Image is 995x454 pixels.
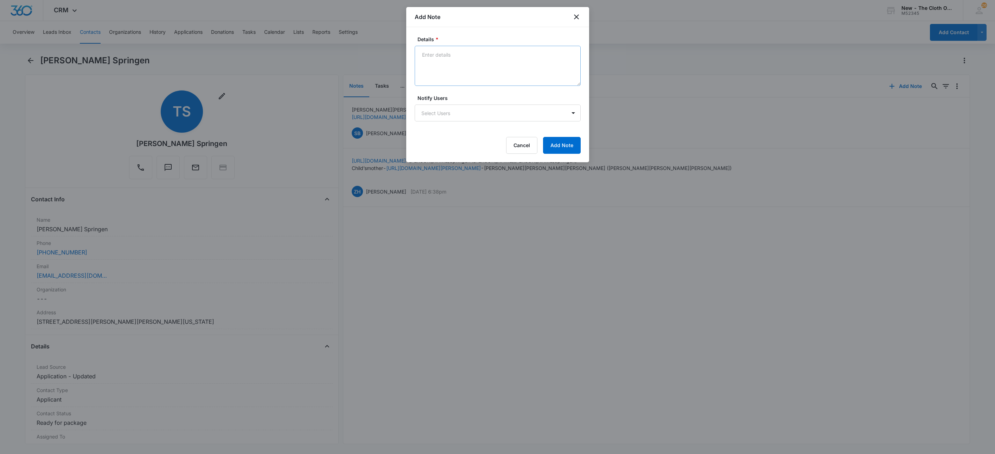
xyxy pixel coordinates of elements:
button: Add Note [543,137,581,154]
label: Details [417,36,583,43]
button: close [572,13,581,21]
h1: Add Note [415,13,440,21]
button: Cancel [506,137,537,154]
label: Notify Users [417,94,583,102]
